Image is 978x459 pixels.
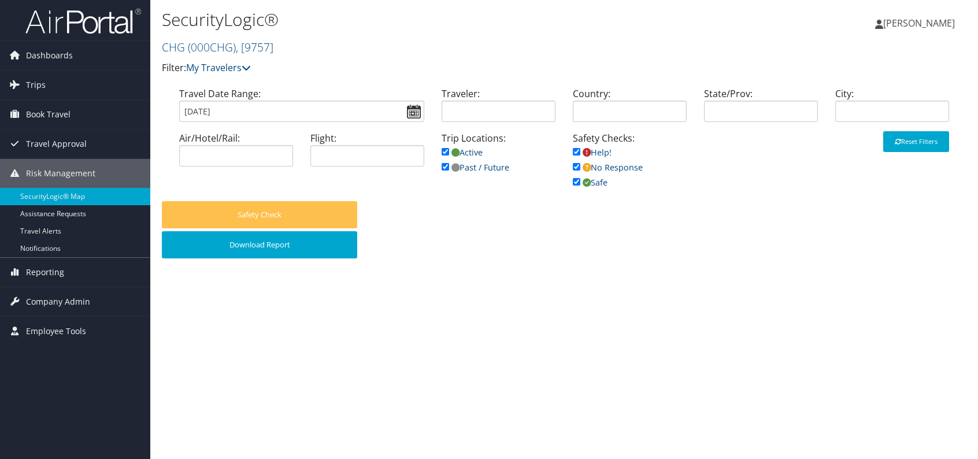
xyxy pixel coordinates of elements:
[442,147,483,158] a: Active
[236,39,273,55] span: , [ 9757 ]
[573,162,643,173] a: No Response
[26,129,87,158] span: Travel Approval
[26,159,95,188] span: Risk Management
[171,87,433,131] div: Travel Date Range:
[573,177,607,188] a: Safe
[26,71,46,99] span: Trips
[573,147,612,158] a: Help!
[162,8,698,32] h1: SecurityLogic®
[162,201,357,228] button: Safety Check
[564,131,695,201] div: Safety Checks:
[433,87,564,131] div: Traveler:
[186,61,251,74] a: My Travelers
[188,39,236,55] span: ( 000CHG )
[26,258,64,287] span: Reporting
[442,162,509,173] a: Past / Future
[26,100,71,129] span: Book Travel
[695,87,827,131] div: State/Prov:
[26,317,86,346] span: Employee Tools
[827,87,958,131] div: City:
[25,8,141,35] img: airportal-logo.png
[302,131,433,176] div: Flight:
[883,17,955,29] span: [PERSON_NAME]
[875,6,966,40] a: [PERSON_NAME]
[162,231,357,258] button: Download Report
[433,131,564,186] div: Trip Locations:
[26,287,90,316] span: Company Admin
[162,61,698,76] p: Filter:
[171,131,302,176] div: Air/Hotel/Rail:
[26,41,73,70] span: Dashboards
[564,87,695,131] div: Country:
[883,131,949,152] button: Reset Filters
[162,39,273,55] a: CHG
